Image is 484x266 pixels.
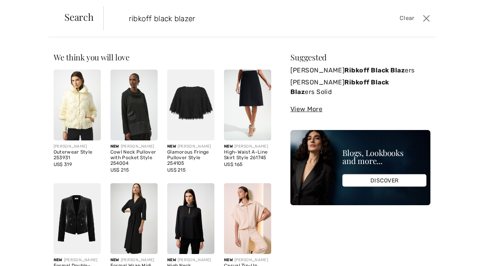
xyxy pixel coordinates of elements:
[54,257,101,263] div: [PERSON_NAME]
[342,149,426,165] div: Blogs, Lookbooks and more...
[167,70,214,140] img: Glamorous Fringe Pullover Style 254105. Black
[224,70,271,140] img: High-Waist A-Line Skirt Style 261745. Black
[110,258,119,262] span: New
[224,144,271,150] div: [PERSON_NAME]
[224,183,271,254] img: Casual Zip-Up Jacket Style 254145. Black
[224,162,242,167] span: US$ 165
[54,52,130,62] span: We think you will love
[290,53,430,61] div: Suggested
[167,167,186,173] span: US$ 215
[54,144,101,150] div: [PERSON_NAME]
[54,150,101,161] div: Outerwear Style 253931
[290,130,430,205] img: Blogs, Lookbooks and more...
[167,144,176,149] span: New
[224,150,271,161] div: High-Waist A-Line Skirt Style 261745
[167,150,214,166] div: Glamorous Fringe Pullover Style 254105
[290,78,389,96] strong: Ribkoff Black Blaz
[54,258,62,262] span: New
[54,70,101,140] img: Joseph Ribkoff Outerwear Style 253931. Black
[64,12,94,22] span: Search
[110,167,129,173] span: US$ 215
[167,183,214,254] img: High Neck Embellished Pullover Style 253216. Black
[123,6,346,30] input: TYPE TO SEARCH
[167,258,176,262] span: New
[54,162,72,167] span: US$ 319
[54,183,101,254] img: Formal Double-Breasted Blazer Style 253193. Black
[344,66,405,74] strong: Ribkoff Black Blaz
[290,104,430,114] div: View More
[290,64,430,76] a: [PERSON_NAME]Ribkoff Black Blazers
[400,14,414,23] span: Clear
[110,70,158,140] img: Cowl Neck Pullover with Pocket Style 254004. Black
[167,257,214,263] div: [PERSON_NAME]
[290,76,430,98] a: [PERSON_NAME]Ribkoff Black Blazers Solid
[342,174,426,187] div: DISCOVER
[110,257,158,263] div: [PERSON_NAME]
[421,12,432,25] button: Close
[224,258,233,262] span: New
[110,150,158,166] div: Cowl Neck Pullover with Pocket Style 254004
[224,257,271,263] div: [PERSON_NAME]
[110,144,119,149] span: New
[167,144,214,150] div: [PERSON_NAME]
[224,144,233,149] span: New
[110,183,158,254] img: Formal Wrap Midi Dress Style 254127. Black
[110,144,158,150] div: [PERSON_NAME]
